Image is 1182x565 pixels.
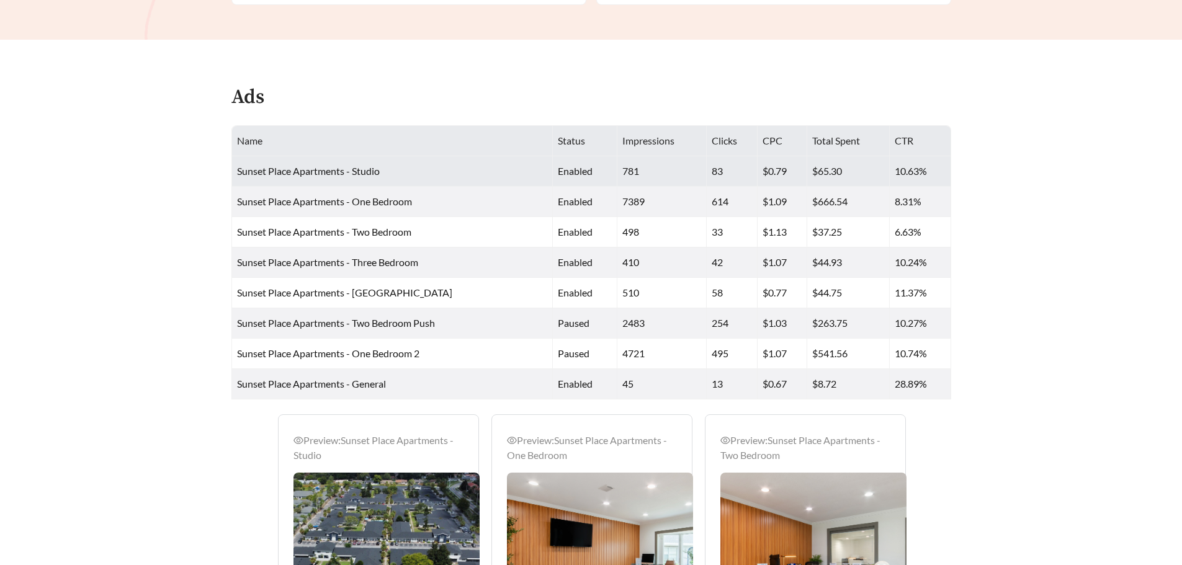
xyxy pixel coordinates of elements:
[707,278,758,308] td: 58
[293,433,463,463] div: Preview: Sunset Place Apartments - Studio
[558,317,589,329] span: paused
[807,369,890,399] td: $8.72
[553,126,617,156] th: Status
[758,156,807,187] td: $0.79
[807,126,890,156] th: Total Spent
[807,278,890,308] td: $44.75
[758,187,807,217] td: $1.09
[507,433,677,463] div: Preview: Sunset Place Apartments - One Bedroom
[890,369,951,399] td: 28.89%
[707,156,758,187] td: 83
[890,278,951,308] td: 11.37%
[617,217,707,247] td: 498
[707,308,758,339] td: 254
[758,339,807,369] td: $1.07
[232,126,553,156] th: Name
[807,217,890,247] td: $37.25
[558,347,589,359] span: paused
[707,126,758,156] th: Clicks
[890,339,951,369] td: 10.74%
[237,195,412,207] span: Sunset Place Apartments - One Bedroom
[807,247,890,278] td: $44.93
[558,195,593,207] span: enabled
[890,187,951,217] td: 8.31%
[807,156,890,187] td: $65.30
[558,226,593,238] span: enabled
[293,435,303,445] span: eye
[237,287,452,298] span: Sunset Place Apartments - [GEOGRAPHIC_DATA]
[237,347,419,359] span: Sunset Place Apartments - One Bedroom 2
[558,378,593,389] span: enabled
[617,339,707,369] td: 4721
[558,165,593,177] span: enabled
[617,278,707,308] td: 510
[763,135,782,146] span: CPC
[507,435,517,445] span: eye
[617,126,707,156] th: Impressions
[558,287,593,298] span: enabled
[707,247,758,278] td: 42
[758,308,807,339] td: $1.03
[558,256,593,268] span: enabled
[890,308,951,339] td: 10.27%
[617,308,707,339] td: 2483
[890,217,951,247] td: 6.63%
[617,369,707,399] td: 45
[807,308,890,339] td: $263.75
[237,317,435,329] span: Sunset Place Apartments - Two Bedroom Push
[807,339,890,369] td: $541.56
[237,165,380,177] span: Sunset Place Apartments - Studio
[617,247,707,278] td: 410
[890,247,951,278] td: 10.24%
[707,217,758,247] td: 33
[890,156,951,187] td: 10.63%
[707,339,758,369] td: 495
[895,135,913,146] span: CTR
[617,156,707,187] td: 781
[707,369,758,399] td: 13
[758,278,807,308] td: $0.77
[237,256,418,268] span: Sunset Place Apartments - Three Bedroom
[758,217,807,247] td: $1.13
[720,435,730,445] span: eye
[758,247,807,278] td: $1.07
[720,433,890,463] div: Preview: Sunset Place Apartments - Two Bedroom
[807,187,890,217] td: $666.54
[237,226,411,238] span: Sunset Place Apartments - Two Bedroom
[707,187,758,217] td: 614
[617,187,707,217] td: 7389
[758,369,807,399] td: $0.67
[237,378,386,389] span: Sunset Place Apartments - General
[231,87,264,109] h4: Ads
